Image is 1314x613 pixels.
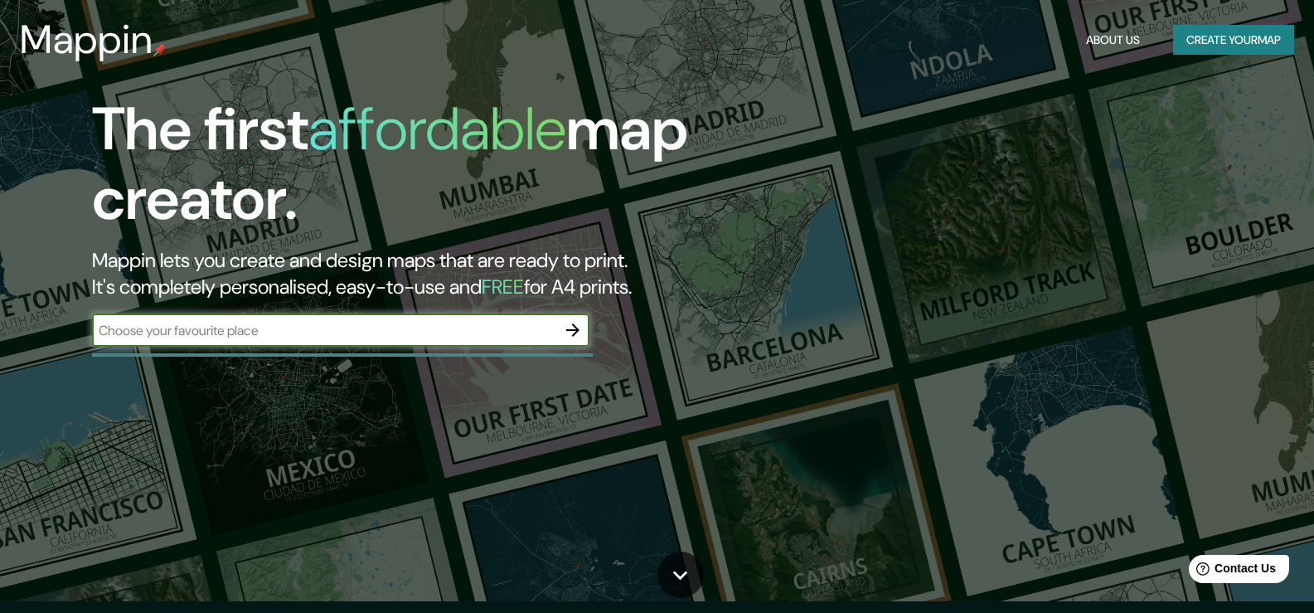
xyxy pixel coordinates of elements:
[92,95,749,247] h1: The first map creator.
[92,321,556,340] input: Choose your favourite place
[92,247,749,300] h2: Mappin lets you create and design maps that are ready to print. It's completely personalised, eas...
[1079,25,1147,56] button: About Us
[153,43,167,56] img: mappin-pin
[1173,25,1294,56] button: Create yourmap
[20,17,153,63] h3: Mappin
[1166,548,1296,595] iframe: Help widget launcher
[308,90,566,168] h1: affordable
[482,274,524,299] h5: FREE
